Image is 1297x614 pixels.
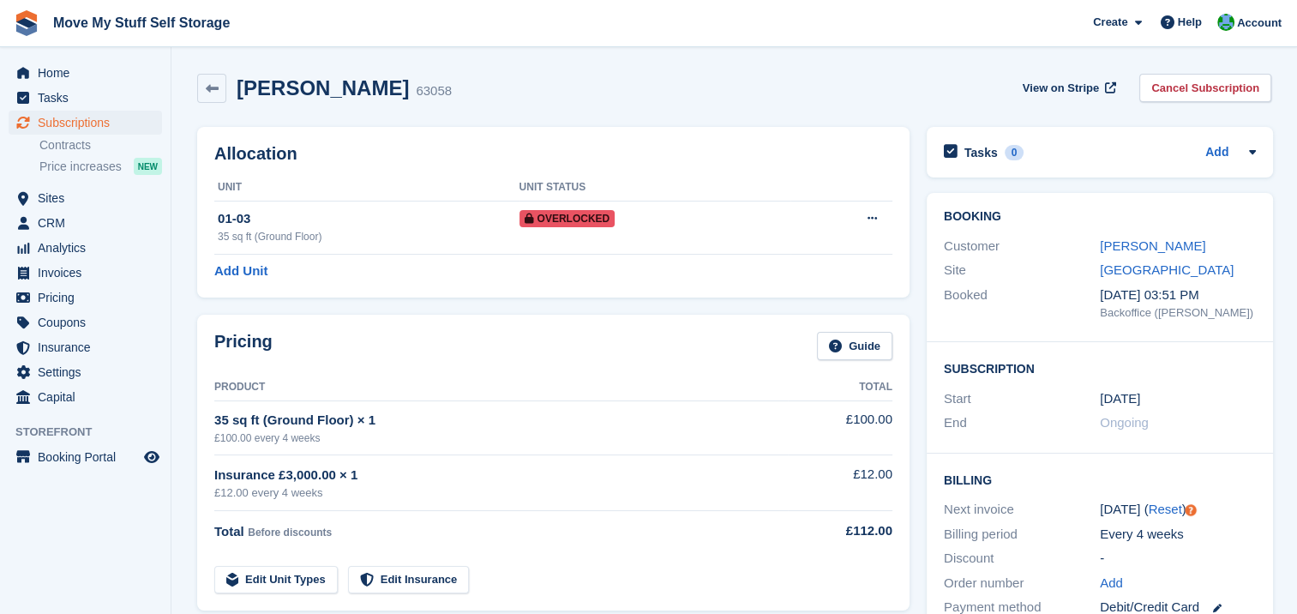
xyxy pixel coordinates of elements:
[14,10,39,36] img: stora-icon-8386f47178a22dfd0bd8f6a31ec36ba5ce8667c1dd55bd0f319d3a0aa187defe.svg
[519,210,615,227] span: Overlocked
[38,111,141,135] span: Subscriptions
[944,389,1100,409] div: Start
[214,332,273,360] h2: Pricing
[1100,415,1149,430] span: Ongoing
[9,111,162,135] a: menu
[788,455,892,511] td: £12.00
[1100,574,1123,593] a: Add
[1100,500,1256,520] div: [DATE] ( )
[214,485,788,502] div: £12.00 every 4 weeks
[9,211,162,235] a: menu
[214,524,244,539] span: Total
[944,525,1100,545] div: Billing period
[788,400,892,454] td: £100.00
[1100,238,1205,253] a: [PERSON_NAME]
[1100,262,1234,277] a: [GEOGRAPHIC_DATA]
[218,229,519,244] div: 35 sq ft (Ground Floor)
[1183,503,1198,518] div: Tooltip anchor
[1237,15,1282,32] span: Account
[39,157,162,176] a: Price increases NEW
[214,374,788,401] th: Product
[9,360,162,384] a: menu
[817,332,892,360] a: Guide
[9,186,162,210] a: menu
[1148,502,1181,516] a: Reset
[38,286,141,310] span: Pricing
[416,81,452,101] div: 63058
[38,211,141,235] span: CRM
[788,521,892,541] div: £112.00
[9,335,162,359] a: menu
[9,236,162,260] a: menu
[15,424,171,441] span: Storefront
[38,360,141,384] span: Settings
[9,385,162,409] a: menu
[788,374,892,401] th: Total
[214,466,788,485] div: Insurance £3,000.00 × 1
[214,411,788,430] div: 35 sq ft (Ground Floor) × 1
[964,145,998,160] h2: Tasks
[1178,14,1202,31] span: Help
[944,574,1100,593] div: Order number
[1100,549,1256,569] div: -
[944,286,1100,322] div: Booked
[39,137,162,153] a: Contracts
[1016,74,1120,102] a: View on Stripe
[1100,304,1256,322] div: Backoffice ([PERSON_NAME])
[141,447,162,467] a: Preview store
[248,527,332,539] span: Before discounts
[1093,14,1127,31] span: Create
[214,174,519,202] th: Unit
[9,61,162,85] a: menu
[39,159,122,175] span: Price increases
[214,262,267,281] a: Add Unit
[38,310,141,334] span: Coupons
[944,549,1100,569] div: Discount
[9,310,162,334] a: menu
[214,144,892,164] h2: Allocation
[1005,145,1024,160] div: 0
[218,209,519,229] div: 01-03
[214,566,338,594] a: Edit Unit Types
[1023,80,1099,97] span: View on Stripe
[38,335,141,359] span: Insurance
[1100,389,1140,409] time: 2024-11-25 01:00:00 UTC
[1139,74,1271,102] a: Cancel Subscription
[46,9,237,37] a: Move My Stuff Self Storage
[944,413,1100,433] div: End
[348,566,470,594] a: Edit Insurance
[1100,525,1256,545] div: Every 4 weeks
[38,385,141,409] span: Capital
[38,86,141,110] span: Tasks
[944,359,1256,376] h2: Subscription
[134,158,162,175] div: NEW
[9,286,162,310] a: menu
[9,261,162,285] a: menu
[1205,143,1228,163] a: Add
[38,261,141,285] span: Invoices
[944,471,1256,488] h2: Billing
[214,430,788,446] div: £100.00 every 4 weeks
[9,445,162,469] a: menu
[237,76,409,99] h2: [PERSON_NAME]
[38,445,141,469] span: Booking Portal
[519,174,791,202] th: Unit Status
[38,61,141,85] span: Home
[1100,286,1256,305] div: [DATE] 03:51 PM
[944,261,1100,280] div: Site
[38,236,141,260] span: Analytics
[944,237,1100,256] div: Customer
[944,500,1100,520] div: Next invoice
[1217,14,1234,31] img: Dan
[9,86,162,110] a: menu
[38,186,141,210] span: Sites
[944,210,1256,224] h2: Booking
